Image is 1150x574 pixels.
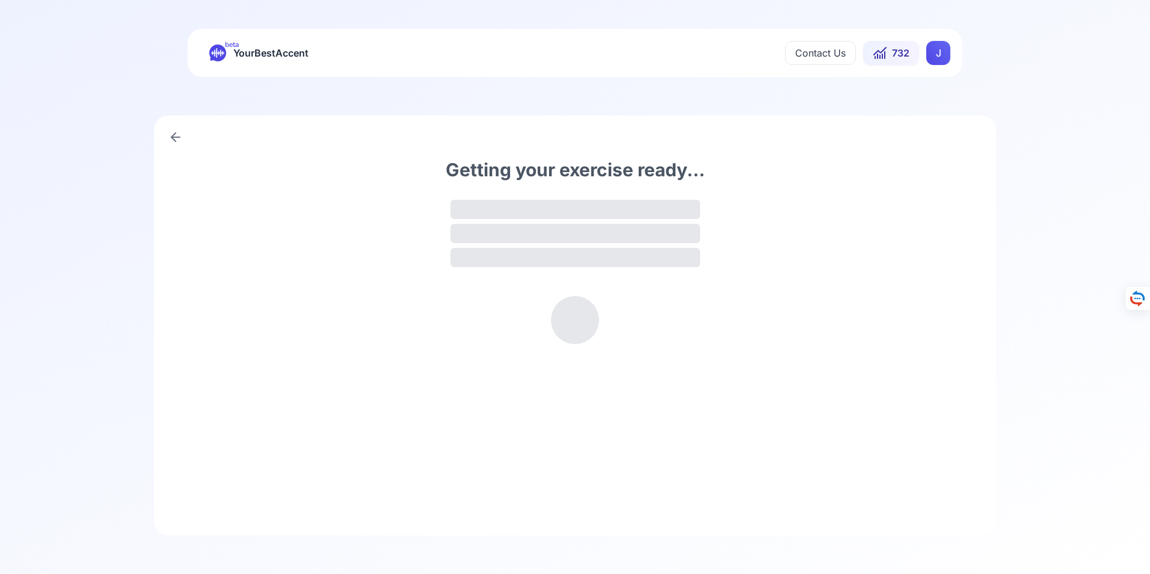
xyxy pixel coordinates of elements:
button: 732 [863,41,919,65]
button: JJ [926,41,950,65]
button: Contact Us [785,41,856,65]
span: beta [225,40,239,49]
span: 732 [892,46,909,60]
span: YourBestAccent [233,45,309,61]
a: betaYourBestAccent [200,45,318,61]
div: J [926,41,950,65]
h1: Getting your exercise ready... [446,159,705,181]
